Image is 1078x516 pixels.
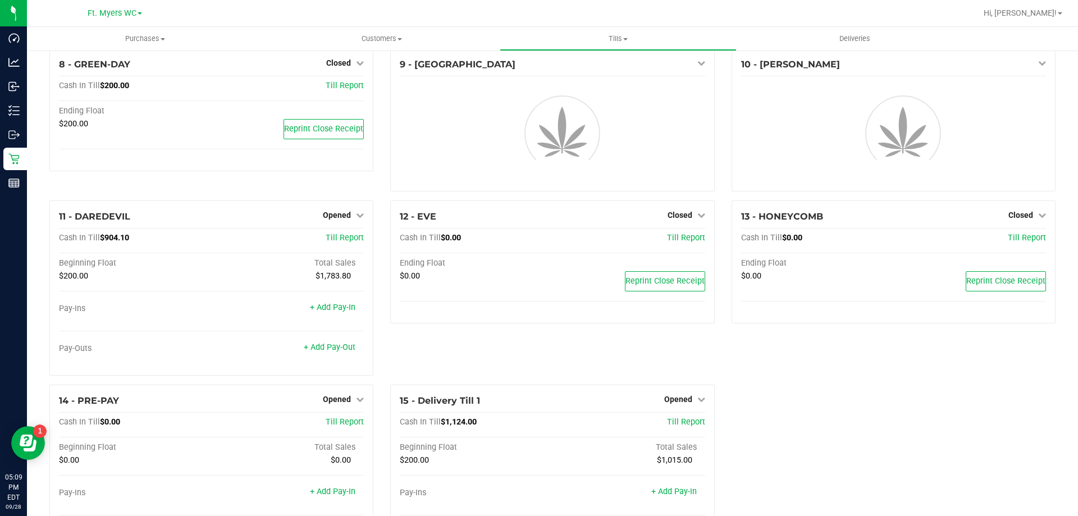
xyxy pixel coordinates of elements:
span: Customers [264,34,499,44]
button: Reprint Close Receipt [625,271,705,291]
p: 09/28 [5,503,22,511]
span: $200.00 [100,81,129,90]
div: Beginning Float [59,258,212,268]
span: Closed [1008,211,1033,220]
a: + Add Pay-In [310,303,355,312]
span: Hi, [PERSON_NAME]! [984,8,1057,17]
span: Opened [323,395,351,404]
button: Reprint Close Receipt [966,271,1046,291]
a: Till Report [326,417,364,427]
span: Cash In Till [741,233,782,243]
div: Total Sales [212,442,364,453]
span: Deliveries [824,34,885,44]
span: $0.00 [400,271,420,281]
span: Closed [668,211,692,220]
span: 8 - GREEN-DAY [59,59,130,70]
a: Till Report [326,233,364,243]
a: + Add Pay-In [651,487,697,496]
span: 12 - EVE [400,211,436,222]
inline-svg: Retail [8,153,20,165]
inline-svg: Outbound [8,129,20,140]
a: + Add Pay-Out [304,343,355,352]
span: $1,783.80 [316,271,351,281]
div: Beginning Float [59,442,212,453]
span: Purchases [27,34,263,44]
a: Customers [263,27,500,51]
a: Tills [500,27,736,51]
span: $0.00 [59,455,79,465]
span: $1,124.00 [441,417,477,427]
inline-svg: Dashboard [8,33,20,44]
div: Ending Float [400,258,552,268]
span: $200.00 [59,271,88,281]
span: Cash In Till [400,233,441,243]
span: $904.10 [100,233,129,243]
a: Till Report [326,81,364,90]
span: $0.00 [331,455,351,465]
p: 05:09 PM EDT [5,472,22,503]
span: 14 - PRE-PAY [59,395,119,406]
span: Reprint Close Receipt [625,276,705,286]
span: $200.00 [400,455,429,465]
span: $0.00 [441,233,461,243]
span: Cash In Till [59,233,100,243]
a: Deliveries [737,27,973,51]
inline-svg: Inventory [8,105,20,116]
inline-svg: Reports [8,177,20,189]
span: Ft. Myers WC [88,8,136,18]
span: Opened [664,395,692,404]
span: $200.00 [59,119,88,129]
div: Pay-Outs [59,344,212,354]
span: Cash In Till [59,417,100,427]
span: 15 - Delivery Till 1 [400,395,480,406]
div: Total Sales [212,258,364,268]
div: Ending Float [59,106,212,116]
a: Till Report [667,417,705,427]
a: Purchases [27,27,263,51]
div: Beginning Float [400,442,552,453]
iframe: Resource center unread badge [33,424,47,438]
span: Cash In Till [59,81,100,90]
span: $0.00 [741,271,761,281]
span: $0.00 [782,233,802,243]
div: Ending Float [741,258,894,268]
a: Till Report [667,233,705,243]
div: Total Sales [552,442,705,453]
span: 13 - HONEYCOMB [741,211,823,222]
div: Pay-Ins [59,304,212,314]
span: $0.00 [100,417,120,427]
a: + Add Pay-In [310,487,355,496]
inline-svg: Analytics [8,57,20,68]
span: Reprint Close Receipt [966,276,1045,286]
span: Closed [326,58,351,67]
span: Tills [500,34,736,44]
span: $1,015.00 [657,455,692,465]
span: Reprint Close Receipt [284,124,363,134]
span: 11 - DAREDEVIL [59,211,130,222]
span: Opened [323,211,351,220]
a: Till Report [1008,233,1046,243]
iframe: Resource center [11,426,45,460]
div: Pay-Ins [59,488,212,498]
span: 9 - [GEOGRAPHIC_DATA] [400,59,515,70]
inline-svg: Inbound [8,81,20,92]
span: Cash In Till [400,417,441,427]
button: Reprint Close Receipt [284,119,364,139]
span: 10 - [PERSON_NAME] [741,59,840,70]
div: Pay-Ins [400,488,552,498]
